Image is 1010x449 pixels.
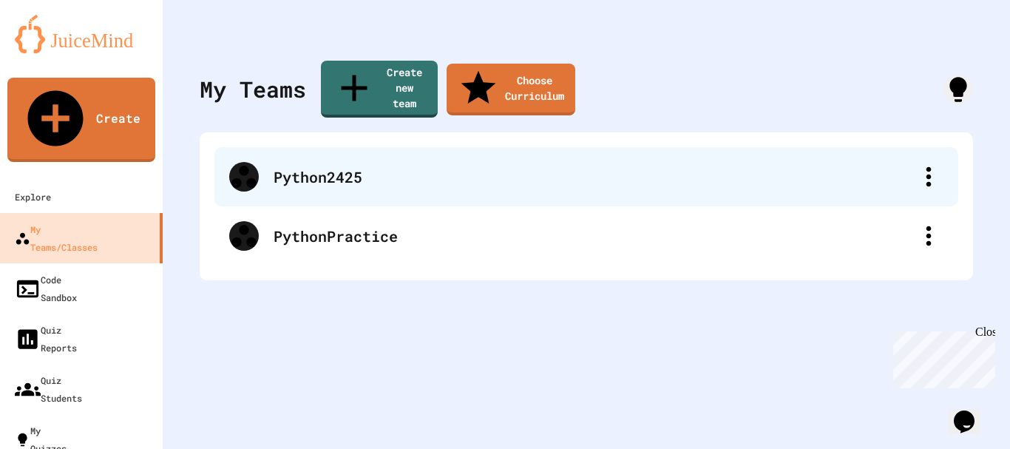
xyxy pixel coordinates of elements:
div: PythonPractice [274,225,914,247]
div: PythonPractice [214,206,958,266]
div: Quiz Reports [15,321,77,357]
div: Explore [15,188,51,206]
a: Create [7,78,155,162]
div: How it works [943,75,973,104]
iframe: chat widget [948,390,995,434]
a: Create new team [321,61,438,118]
a: Choose Curriculum [447,64,575,115]
div: Code Sandbox [15,271,77,306]
img: logo-orange.svg [15,15,148,53]
div: Python2425 [214,147,958,206]
div: Quiz Students [15,371,82,407]
div: Chat with us now!Close [6,6,102,94]
iframe: chat widget [887,325,995,388]
div: Python2425 [274,166,914,188]
div: My Teams/Classes [15,220,98,256]
div: My Teams [200,72,306,106]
